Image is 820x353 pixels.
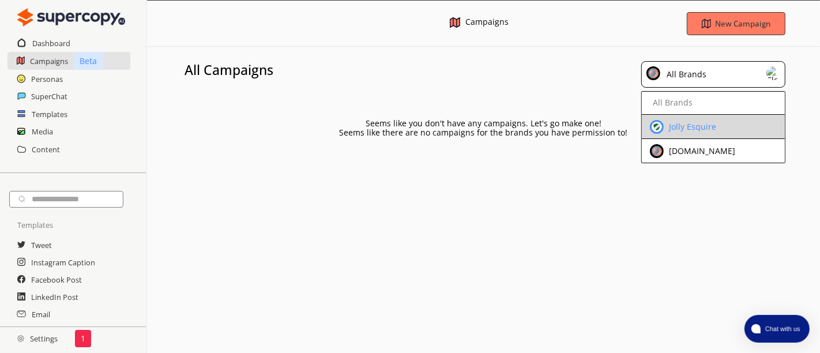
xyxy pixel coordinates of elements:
a: Email [32,306,50,323]
a: Facebook Post [31,271,82,288]
a: Content [32,141,60,158]
a: Tweet [31,236,52,254]
a: Personas [31,70,63,88]
p: 1 [81,334,85,343]
p: Beta [74,52,103,70]
p: Seems like you don't have any campaigns. Let's go make one! [366,119,601,128]
div: Jolly Esquire [666,122,716,132]
a: Instagram Caption [31,254,95,271]
a: Dashboard [32,35,70,52]
img: Close [766,66,780,80]
img: Close [17,6,125,29]
a: Media [32,123,53,140]
div: Campaigns [466,17,509,29]
img: Close [646,66,660,80]
a: Campaigns [30,52,68,70]
div: All Brands [650,98,693,107]
img: Close [450,17,460,28]
div: [DOMAIN_NAME] [666,147,735,156]
p: Seems like there are no campaigns for the brands you have permission to! [340,128,628,137]
button: atlas-launcher [744,315,810,343]
a: Templates [32,106,67,123]
a: SuperChat [31,88,67,105]
img: Close [650,120,664,134]
img: Close [17,335,24,342]
button: New Campaign [687,12,786,35]
img: Close [650,144,664,158]
span: Chat with us [761,324,803,333]
h3: All Campaigns [185,61,273,78]
div: All Brands [663,66,706,82]
a: LinkedIn Post [31,288,78,306]
b: New Campaign [715,18,770,29]
a: Blog Post [31,323,63,340]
